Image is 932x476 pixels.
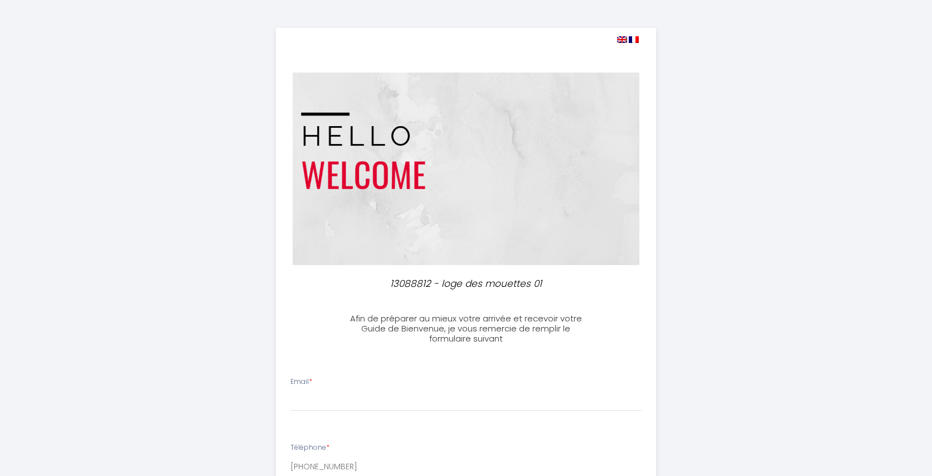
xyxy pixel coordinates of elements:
[342,314,590,344] h3: Afin de préparer au mieux votre arrivée et recevoir votre Guide de Bienvenue, je vous remercie de...
[629,36,639,43] img: fr.png
[347,276,585,291] p: 13088812 - loge des mouettes 01
[617,36,627,43] img: en.png
[290,443,329,453] label: Téléphone
[290,377,312,387] label: Email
